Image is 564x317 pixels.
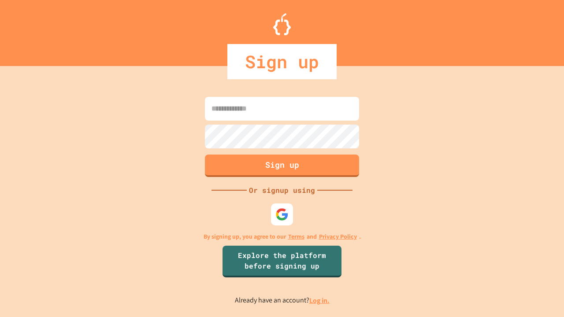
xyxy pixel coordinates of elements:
[227,44,337,79] div: Sign up
[309,296,330,305] a: Log in.
[275,208,289,221] img: google-icon.svg
[247,185,317,195] div: Or signup using
[527,282,555,308] iframe: chat widget
[205,155,359,177] button: Sign up
[273,13,291,35] img: Logo.svg
[235,295,330,306] p: Already have an account?
[204,232,361,241] p: By signing up, you agree to our and .
[223,246,341,277] a: Explore the platform before signing up
[319,232,357,241] a: Privacy Policy
[491,243,555,281] iframe: chat widget
[288,232,304,241] a: Terms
